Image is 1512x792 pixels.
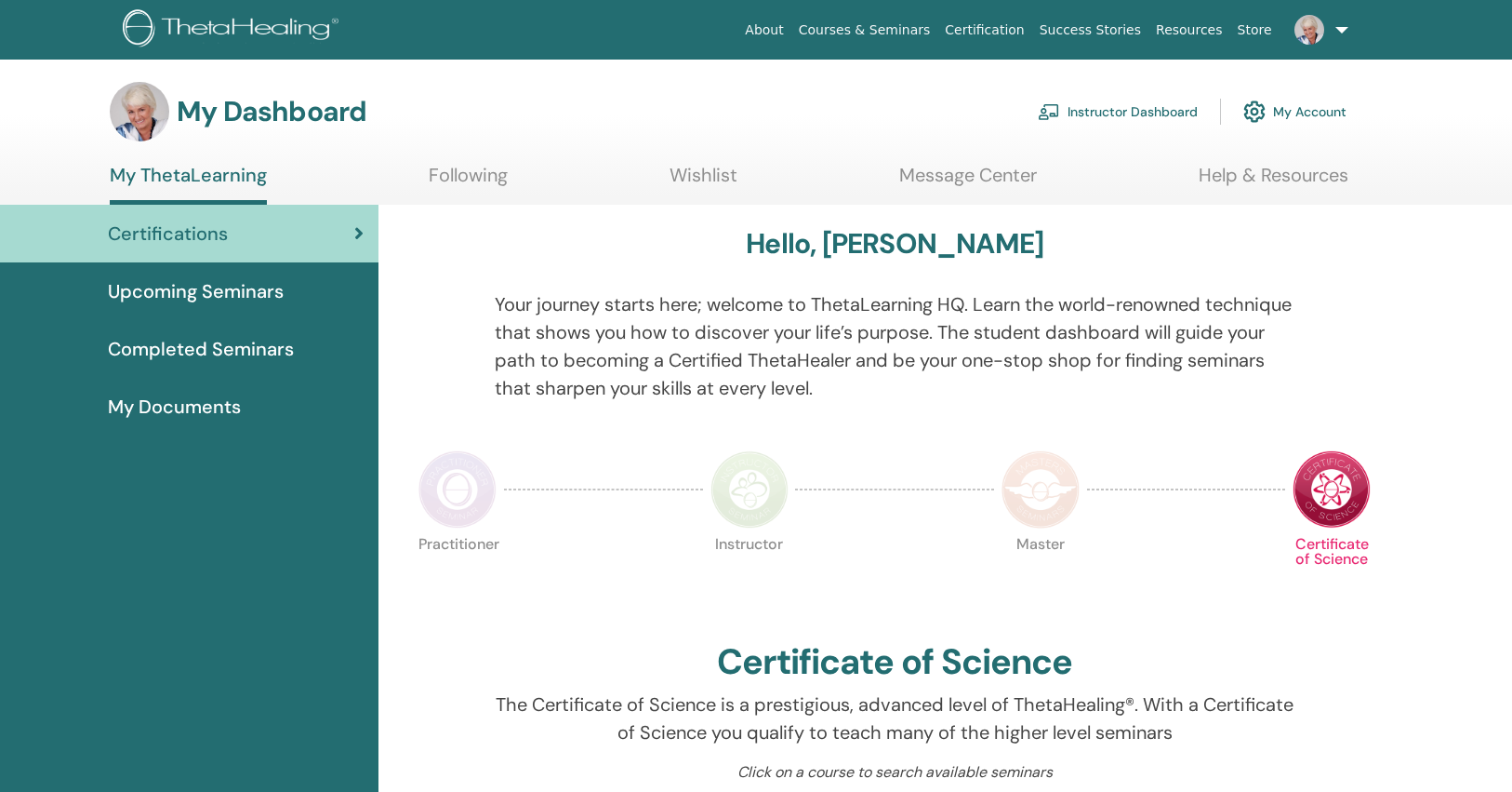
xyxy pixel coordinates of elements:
img: Master [1001,450,1080,529]
p: The Certificate of Science is a prestigious, advanced level of ThetaHealing®. With a Certificate ... [495,691,1295,746]
a: Certification [937,13,1031,47]
img: Instructor [710,450,789,529]
a: Following [429,164,508,200]
a: Success Stories [1032,13,1148,47]
p: Instructor [710,537,789,615]
h3: Hello, [PERSON_NAME] [746,227,1043,261]
span: Certifications [108,220,228,248]
a: About [737,13,790,47]
span: My Documents [108,393,241,421]
a: Wishlist [670,164,737,200]
a: Help & Resources [1199,164,1348,200]
p: Master [1001,537,1080,615]
a: Store [1230,13,1280,47]
a: Message Center [899,164,1037,200]
a: Resources [1148,13,1230,47]
img: Certificate of Science [1293,450,1371,529]
a: My Account [1243,91,1346,132]
p: Certificate of Science [1293,537,1371,615]
h3: My Dashboard [177,95,366,128]
p: Click on a course to search available seminars [495,761,1295,784]
a: Instructor Dashboard [1038,91,1198,132]
img: Practitioner [418,450,497,529]
h2: Certificate of Science [717,641,1072,684]
img: default.jpg [1294,15,1324,45]
img: logo.png [123,9,345,51]
span: Completed Seminars [108,335,294,363]
img: default.jpg [110,82,169,141]
p: Your journey starts here; welcome to ThetaLearning HQ. Learn the world-renowned technique that sh... [495,290,1295,402]
img: chalkboard-teacher.svg [1038,103,1060,120]
span: Upcoming Seminars [108,277,284,305]
p: Practitioner [418,537,497,615]
img: cog.svg [1243,96,1266,128]
a: My ThetaLearning [110,164,267,205]
a: Courses & Seminars [791,13,938,47]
